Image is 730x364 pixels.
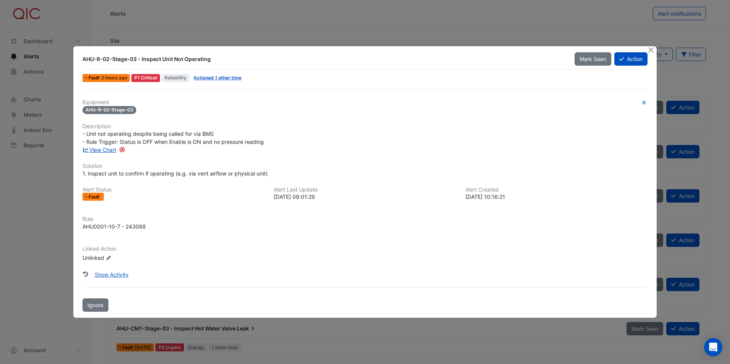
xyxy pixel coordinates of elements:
h6: Alert Status [82,187,265,193]
div: AHU-R-02-Stage-03 - Inspect Unit Not Operating [82,55,565,63]
h6: Alert Created [465,187,648,193]
button: Ignore [82,298,108,312]
button: Show Activity [90,268,134,281]
h6: Alert Last Update [274,187,456,193]
span: - Unit not operating despite being called for via BMS - Rule Trigger: Status is OFF when Enable i... [82,130,264,145]
a: Actioned 1 other time [194,75,241,81]
a: View Chart [82,147,116,153]
div: P1 Critical [131,74,160,82]
span: AHU-R-02-Stage-03 [82,106,136,114]
div: Open Intercom Messenger [704,338,722,356]
button: Mark Seen [575,52,611,66]
span: Reliability [162,74,189,82]
span: Fault [89,195,101,199]
span: Mon 25-Aug-2025 08:01 AEST [101,75,127,81]
div: Unlinked [82,254,174,262]
h6: Solution [82,163,648,169]
button: Action [614,52,648,66]
h6: Equipment [82,99,648,106]
h6: Description [82,123,648,130]
div: AHU0001-10-7 - 243088 [82,222,146,230]
h6: Rule [82,216,648,222]
span: Fault [89,76,101,80]
h6: Linked Action [82,246,648,252]
span: 1. Inspect unit to confirm if operating (e.g. via vent airflow or physical unit) [82,170,268,177]
div: [DATE] 08:01:29 [274,193,456,201]
div: Tooltip anchor [119,146,126,153]
span: Mark Seen [580,56,606,62]
span: Ignore [87,302,103,308]
button: Close [647,46,655,54]
div: [DATE] 10:16:21 [465,193,648,201]
fa-icon: Edit Linked Action [106,255,111,261]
